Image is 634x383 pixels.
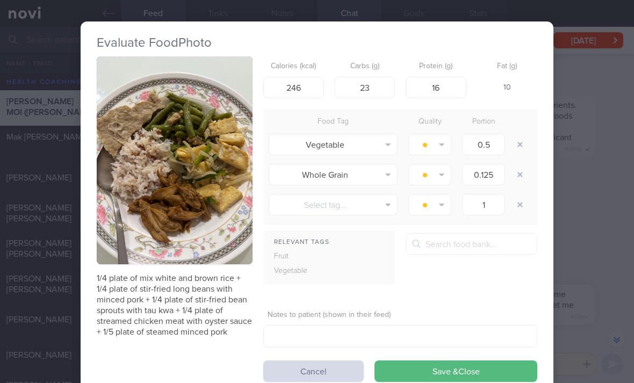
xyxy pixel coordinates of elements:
[335,77,395,98] input: 33
[97,35,537,51] h2: Evaluate Food Photo
[263,249,332,264] div: Fruit
[477,77,538,99] div: 10
[263,264,332,279] div: Vegetable
[263,236,395,249] div: Relevant Tags
[403,114,457,129] div: Quality
[97,56,253,264] img: 1/4 plate of mix white and brown rice + 1/4 plate of stir-fried long beans with minced pork + 1/4...
[97,273,253,337] p: 1/4 plate of mix white and brown rice + 1/4 plate of stir-fried long beans with minced pork + 1/4...
[269,164,398,185] button: Whole Grain
[263,114,403,129] div: Food Tag
[462,194,505,215] input: 1.0
[339,62,391,71] label: Carbs (g)
[268,62,320,71] label: Calories (kcal)
[481,62,534,71] label: Fat (g)
[406,77,466,98] input: 9
[269,134,398,155] button: Vegetable
[374,360,537,382] button: Save &Close
[462,164,505,185] input: 1.0
[406,233,537,255] input: Search food bank...
[462,134,505,155] input: 1.0
[269,194,398,215] button: Select tag...
[410,62,462,71] label: Protein (g)
[263,77,324,98] input: 250
[457,114,510,129] div: Portion
[268,310,533,320] label: Notes to patient (shown in their feed)
[263,360,364,382] button: Cancel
